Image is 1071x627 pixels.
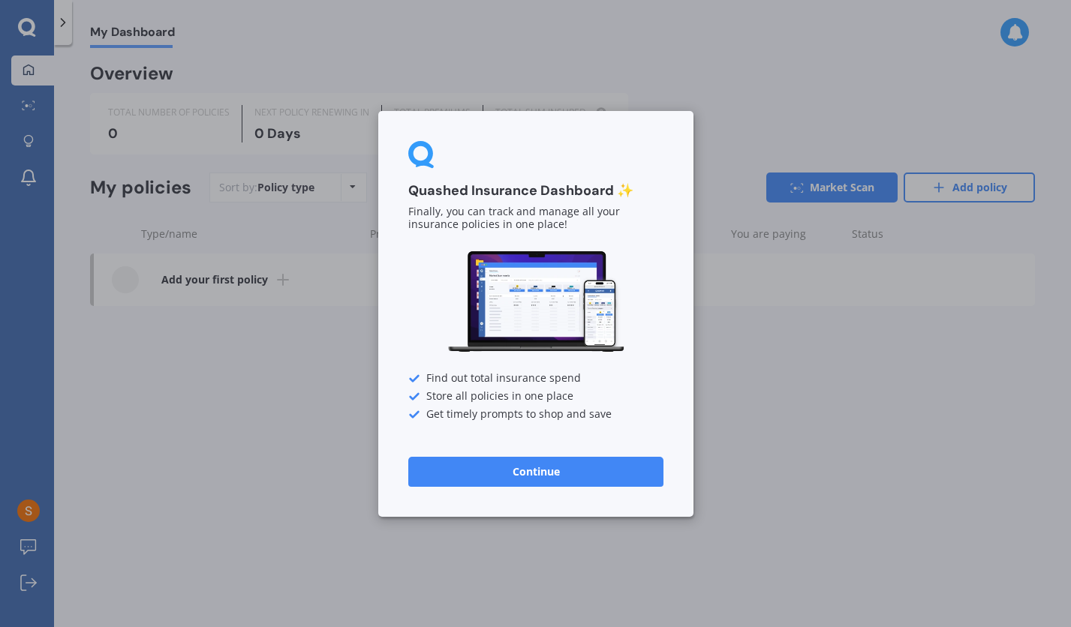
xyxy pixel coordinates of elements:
[408,205,663,231] p: Finally, you can track and manage all your insurance policies in one place!
[408,390,663,402] div: Store all policies in one place
[446,249,626,355] img: Dashboard
[408,456,663,486] button: Continue
[408,372,663,384] div: Find out total insurance spend
[408,182,663,199] h3: Quashed Insurance Dashboard ✨
[408,408,663,420] div: Get timely prompts to shop and save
